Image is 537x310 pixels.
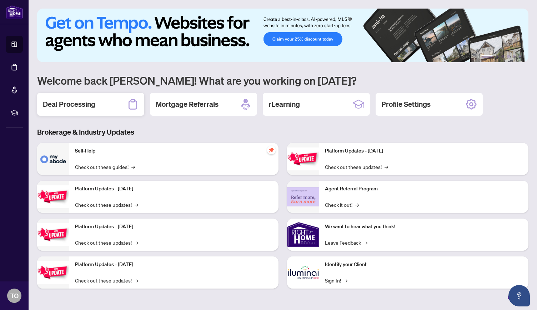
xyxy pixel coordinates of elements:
a: Sign In!→ [325,276,347,284]
p: Identify your Client [325,261,523,269]
a: Check out these updates!→ [75,201,138,209]
button: 6 [518,55,521,58]
img: logo [6,5,23,19]
h2: rLearning [268,99,300,109]
a: Check out these updates!→ [325,163,388,171]
img: We want to hear what you think! [287,219,319,251]
h2: Profile Settings [381,99,431,109]
img: Self-Help [37,143,69,175]
img: Platform Updates - June 23, 2025 [287,147,319,170]
a: Check it out!→ [325,201,359,209]
span: → [135,276,138,284]
p: Platform Updates - [DATE] [75,185,273,193]
h3: Brokerage & Industry Updates [37,127,528,137]
p: Platform Updates - [DATE] [75,223,273,231]
span: → [385,163,388,171]
a: Check out these updates!→ [75,239,138,246]
p: Platform Updates - [DATE] [325,147,523,155]
button: 4 [507,55,510,58]
span: → [344,276,347,284]
span: → [364,239,367,246]
span: pushpin [267,146,276,154]
span: → [355,201,359,209]
p: Self-Help [75,147,273,155]
img: Agent Referral Program [287,187,319,207]
a: Check out these guides!→ [75,163,135,171]
button: 5 [513,55,516,58]
img: Slide 0 [37,9,528,62]
img: Identify your Client [287,256,319,289]
span: TO [10,291,19,301]
img: Platform Updates - September 16, 2025 [37,185,69,208]
button: Open asap [508,285,530,306]
span: → [131,163,135,171]
span: → [135,201,138,209]
button: 2 [496,55,498,58]
img: Platform Updates - July 8, 2025 [37,261,69,284]
p: Agent Referral Program [325,185,523,193]
h2: Deal Processing [43,99,95,109]
a: Leave Feedback→ [325,239,367,246]
span: → [135,239,138,246]
button: 3 [501,55,504,58]
p: We want to hear what you think! [325,223,523,231]
h2: Mortgage Referrals [156,99,219,109]
a: Check out these updates!→ [75,276,138,284]
button: 1 [481,55,493,58]
p: Platform Updates - [DATE] [75,261,273,269]
h1: Welcome back [PERSON_NAME]! What are you working on [DATE]? [37,74,528,87]
img: Platform Updates - July 21, 2025 [37,223,69,246]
